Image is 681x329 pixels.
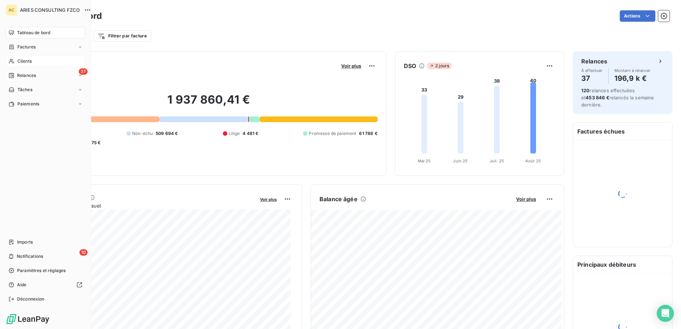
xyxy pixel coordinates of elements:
[341,63,361,69] span: Voir plus
[614,73,651,84] h4: 196,9 k €
[17,253,43,260] span: Notifications
[260,197,277,202] span: Voir plus
[6,265,85,276] a: Paramètres et réglages
[6,4,17,16] div: AC
[229,130,240,137] span: Litige
[581,88,589,93] span: 120
[156,130,178,137] span: 509 694 €
[6,70,85,81] a: 37Relances
[490,158,504,163] tspan: Juil. 25
[6,84,85,95] a: Tâches
[417,158,431,163] tspan: Mai 25
[79,68,88,75] span: 37
[6,236,85,248] a: Imports
[404,62,416,70] h6: DSO
[581,88,654,108] span: relances effectuées et relancés la semaine dernière.
[581,73,603,84] h4: 37
[6,27,85,38] a: Tableau de bord
[40,202,255,209] span: Chiffre d'affaires mensuel
[339,63,363,69] button: Voir plus
[581,57,607,66] h6: Relances
[6,98,85,110] a: Paiements
[40,93,378,114] h2: 1 937 860,41 €
[17,282,27,288] span: Aide
[258,196,279,202] button: Voir plus
[17,87,32,93] span: Tâches
[359,130,377,137] span: 61 786 €
[17,58,32,64] span: Clients
[6,313,50,325] img: Logo LeanPay
[6,41,85,53] a: Factures
[17,30,50,36] span: Tableau de bord
[79,249,88,256] span: 10
[17,296,45,302] span: Déconnexion
[573,256,672,273] h6: Principaux débiteurs
[525,158,541,163] tspan: Août 25
[243,130,258,137] span: 4 481 €
[17,239,33,245] span: Imports
[6,56,85,67] a: Clients
[17,267,66,274] span: Paramètres et réglages
[309,130,356,137] span: Promesse de paiement
[132,130,153,137] span: Non-échu
[17,101,39,107] span: Paiements
[657,305,674,322] div: Open Intercom Messenger
[614,68,651,73] span: Montant à relancer
[20,7,80,13] span: ARIES CONSULTING FZCO
[586,95,609,100] span: 453 846 €
[17,44,36,50] span: Factures
[620,10,655,22] button: Actions
[514,196,538,202] button: Voir plus
[427,63,451,69] span: 2 jours
[516,196,536,202] span: Voir plus
[453,158,468,163] tspan: Juin 25
[581,68,603,73] span: À effectuer
[319,195,358,203] h6: Balance âgée
[573,123,672,140] h6: Factures échues
[6,279,85,291] a: Aide
[93,30,151,42] button: Filtrer par facture
[17,72,36,79] span: Relances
